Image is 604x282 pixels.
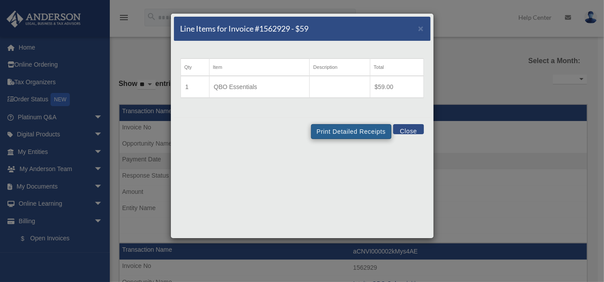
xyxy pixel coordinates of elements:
span: × [418,23,424,33]
th: Total [370,59,423,76]
td: 1 [181,76,209,98]
td: QBO Essentials [209,76,310,98]
h5: Line Items for Invoice #1562929 - $59 [181,23,309,34]
th: Description [310,59,370,76]
td: $59.00 [370,76,423,98]
th: Qty [181,59,209,76]
th: Item [209,59,310,76]
button: Close [418,24,424,33]
button: Print Detailed Receipts [311,124,391,139]
button: Close [393,124,423,134]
